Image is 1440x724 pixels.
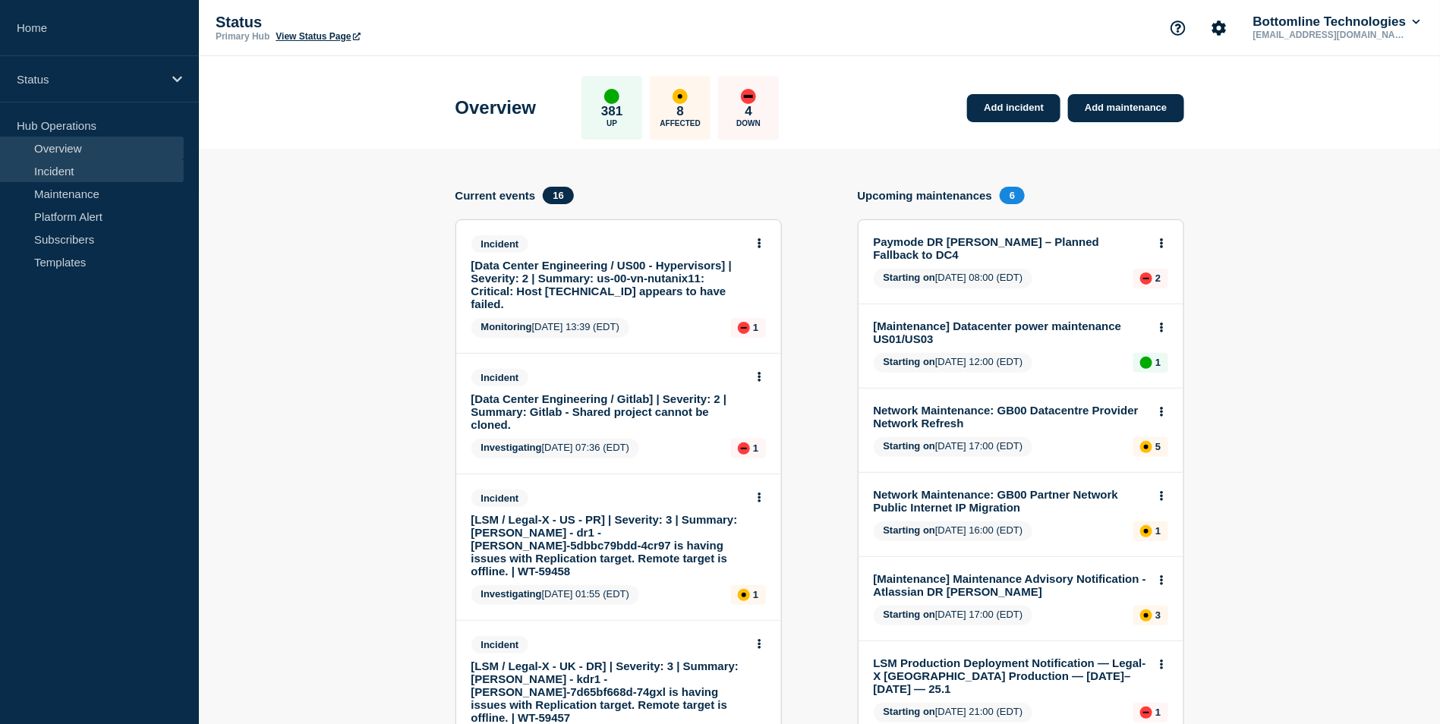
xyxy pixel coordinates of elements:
[471,585,640,605] span: [DATE] 01:55 (EDT)
[471,513,745,578] a: [LSM / Legal-X - US - PR] | Severity: 3 | Summary: [PERSON_NAME] - dr1 - [PERSON_NAME]-5dbbc79bdd...
[1140,441,1152,453] div: affected
[1140,707,1152,719] div: down
[607,119,617,127] p: Up
[1250,30,1408,40] p: [EMAIL_ADDRESS][DOMAIN_NAME]
[1140,272,1152,285] div: down
[753,322,758,333] p: 1
[471,259,745,310] a: [Data Center Engineering / US00 - Hypervisors] | Severity: 2 | Summary: us-00-vn-nutanix11: Criti...
[17,73,162,86] p: Status
[874,488,1148,514] a: Network Maintenance: GB00 Partner Network Public Internet IP Migration
[471,489,529,507] span: Incident
[471,439,640,458] span: [DATE] 07:36 (EDT)
[455,97,537,118] h1: Overview
[1155,609,1161,621] p: 3
[1068,94,1183,122] a: Add maintenance
[753,442,758,454] p: 1
[745,104,752,119] p: 4
[884,609,936,620] span: Starting on
[1140,357,1152,369] div: up
[874,353,1033,373] span: [DATE] 12:00 (EDT)
[753,589,758,600] p: 1
[874,235,1148,261] a: Paymode DR [PERSON_NAME] – Planned Fallback to DC4
[481,321,532,332] span: Monitoring
[874,703,1033,722] span: [DATE] 21:00 (EDT)
[455,189,536,202] h4: Current events
[673,89,688,104] div: affected
[216,31,269,42] p: Primary Hub
[738,442,750,455] div: down
[216,14,519,31] p: Status
[471,636,529,653] span: Incident
[874,572,1148,598] a: [Maintenance] Maintenance Advisory Notification - Atlassian DR [PERSON_NAME]
[1155,357,1161,368] p: 1
[471,318,630,338] span: [DATE] 13:39 (EDT)
[1250,14,1423,30] button: Bottomline Technologies
[884,524,936,536] span: Starting on
[1155,707,1161,718] p: 1
[1155,441,1161,452] p: 5
[276,31,360,42] a: View Status Page
[736,119,761,127] p: Down
[604,89,619,104] div: up
[884,356,936,367] span: Starting on
[884,440,936,452] span: Starting on
[543,187,573,204] span: 16
[471,369,529,386] span: Incident
[601,104,622,119] p: 381
[481,442,542,453] span: Investigating
[874,656,1148,695] a: LSM Production Deployment Notification — Legal-X [GEOGRAPHIC_DATA] Production — [DATE]–[DATE] — 25.1
[874,606,1033,625] span: [DATE] 17:00 (EDT)
[1000,187,1025,204] span: 6
[884,706,936,717] span: Starting on
[660,119,701,127] p: Affected
[858,189,993,202] h4: Upcoming maintenances
[1140,609,1152,622] div: affected
[1203,12,1235,44] button: Account settings
[471,235,529,253] span: Incident
[471,659,745,724] a: [LSM / Legal-X - UK - DR] | Severity: 3 | Summary: [PERSON_NAME] - kdr1 - [PERSON_NAME]-7d65bf668...
[677,104,684,119] p: 8
[874,437,1033,457] span: [DATE] 17:00 (EDT)
[874,404,1148,430] a: Network Maintenance: GB00 Datacentre Provider Network Refresh
[1155,272,1161,284] p: 2
[1140,525,1152,537] div: affected
[1162,12,1194,44] button: Support
[738,589,750,601] div: affected
[874,269,1033,288] span: [DATE] 08:00 (EDT)
[481,588,542,600] span: Investigating
[1155,525,1161,537] p: 1
[884,272,936,283] span: Starting on
[738,322,750,334] div: down
[741,89,756,104] div: down
[471,392,745,431] a: [Data Center Engineering / Gitlab] | Severity: 2 | Summary: Gitlab - Shared project cannot be clo...
[874,521,1033,541] span: [DATE] 16:00 (EDT)
[874,320,1148,345] a: [Maintenance] Datacenter power maintenance US01/US03
[967,94,1060,122] a: Add incident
